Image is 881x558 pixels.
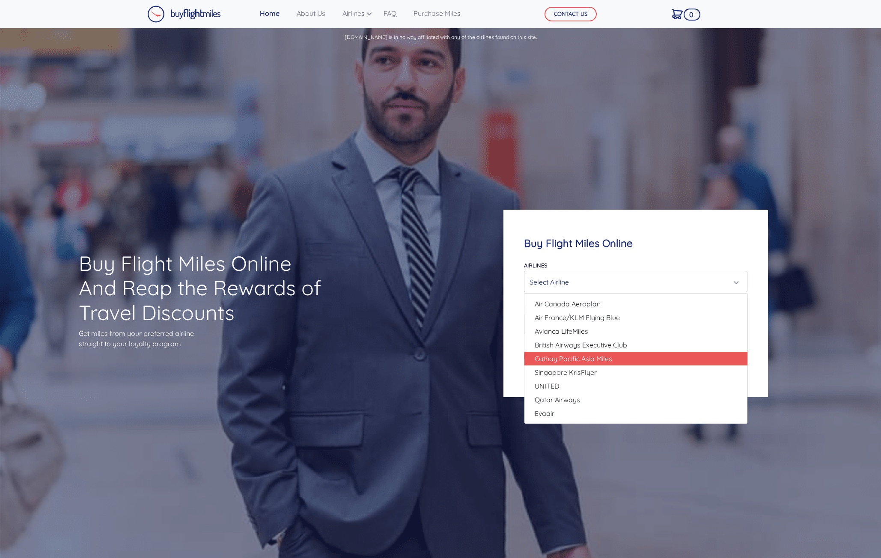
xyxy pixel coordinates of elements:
span: British Airways Executive Club [535,340,627,350]
p: Get miles from your preferred airline straight to your loyalty program [79,328,325,349]
img: Cart [672,9,683,19]
span: 0 [684,9,700,21]
a: Purchase Miles [410,5,464,22]
span: UNITED [535,381,560,391]
a: FAQ [380,5,400,22]
span: Qatar Airways [535,395,580,405]
h1: Buy Flight Miles Online And Reap the Rewards of Travel Discounts [79,251,325,325]
img: Buy Flight Miles Logo [147,6,221,23]
a: Home [256,5,283,22]
button: CONTACT US [545,7,597,21]
span: Singapore KrisFlyer [535,367,597,377]
a: 0 [669,5,686,23]
span: Evaair [535,408,554,418]
div: Select Airline [530,274,737,290]
a: Buy Flight Miles Logo [147,3,221,25]
a: Airlines [339,5,370,22]
span: Air Canada Aeroplan [535,299,601,309]
span: Air France/KLM Flying Blue [535,312,620,323]
label: Airlines [524,262,547,269]
button: Select Airline [524,271,748,292]
span: Avianca LifeMiles [535,326,588,336]
span: Cathay Pacific Asia Miles [535,353,612,364]
a: About Us [293,5,329,22]
h4: Buy Flight Miles Online [524,237,748,249]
